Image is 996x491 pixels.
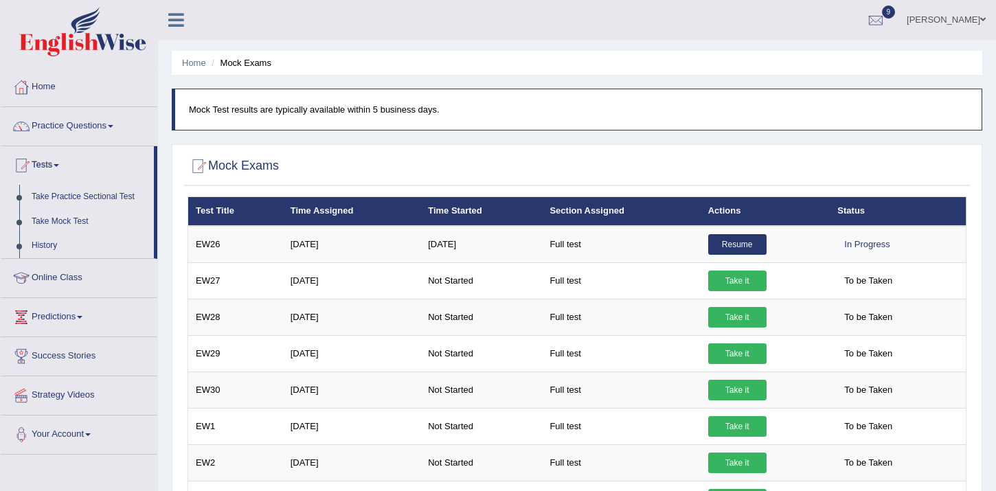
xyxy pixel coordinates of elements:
a: Success Stories [1,337,157,372]
a: Take it [708,271,767,291]
td: Not Started [420,408,542,444]
a: Take Mock Test [25,209,154,234]
td: EW27 [188,262,283,299]
a: Online Class [1,259,157,293]
td: Not Started [420,262,542,299]
td: [DATE] [283,226,421,263]
td: Full test [542,262,700,299]
th: Actions [701,197,830,226]
td: [DATE] [283,299,421,335]
a: Strategy Videos [1,376,157,411]
th: Status [830,197,966,226]
td: EW26 [188,226,283,263]
a: Take it [708,343,767,364]
span: To be Taken [837,453,899,473]
td: Not Started [420,299,542,335]
a: Predictions [1,298,157,332]
td: EW29 [188,335,283,372]
th: Time Assigned [283,197,421,226]
a: Take it [708,453,767,473]
th: Test Title [188,197,283,226]
a: History [25,233,154,258]
span: To be Taken [837,416,899,437]
div: In Progress [837,234,896,255]
td: [DATE] [420,226,542,263]
a: Home [1,68,157,102]
th: Time Started [420,197,542,226]
a: Take Practice Sectional Test [25,185,154,209]
td: EW28 [188,299,283,335]
td: EW30 [188,372,283,408]
td: [DATE] [283,408,421,444]
td: Full test [542,372,700,408]
td: Not Started [420,444,542,481]
span: To be Taken [837,380,899,400]
td: Full test [542,444,700,481]
a: Take it [708,416,767,437]
td: [DATE] [283,444,421,481]
td: EW2 [188,444,283,481]
a: Practice Questions [1,107,157,141]
a: Tests [1,146,154,181]
h2: Mock Exams [188,156,279,176]
span: To be Taken [837,343,899,364]
li: Mock Exams [208,56,271,69]
span: To be Taken [837,271,899,291]
td: Not Started [420,335,542,372]
p: Mock Test results are typically available within 5 business days. [189,103,968,116]
td: Not Started [420,372,542,408]
td: Full test [542,299,700,335]
th: Section Assigned [542,197,700,226]
td: Full test [542,408,700,444]
a: Resume [708,234,767,255]
span: To be Taken [837,307,899,328]
a: Home [182,58,206,68]
a: Take it [708,380,767,400]
a: Take it [708,307,767,328]
a: Your Account [1,415,157,450]
td: Full test [542,335,700,372]
td: [DATE] [283,335,421,372]
td: [DATE] [283,262,421,299]
td: EW1 [188,408,283,444]
td: [DATE] [283,372,421,408]
td: Full test [542,226,700,263]
span: 9 [882,5,896,19]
